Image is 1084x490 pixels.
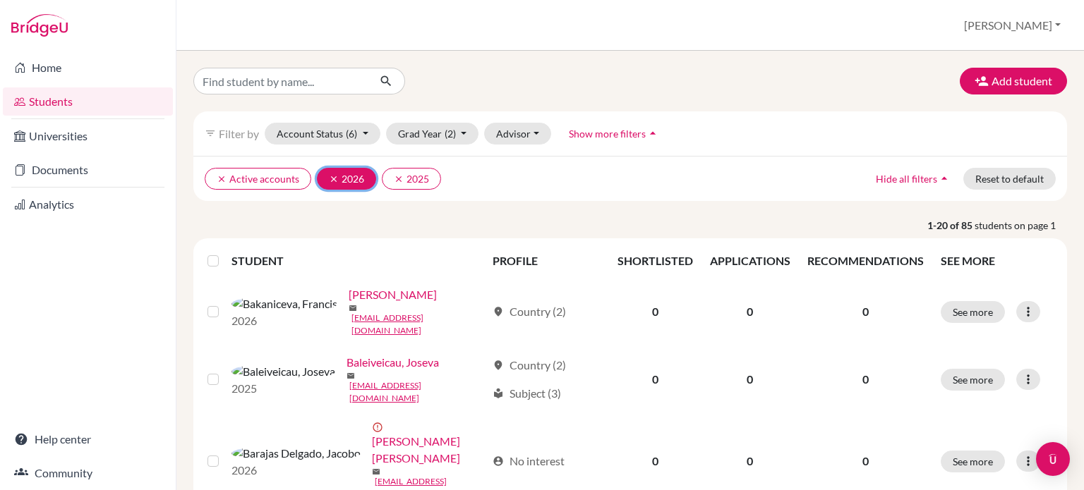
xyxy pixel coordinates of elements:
span: mail [347,372,355,380]
button: Advisor [484,123,551,145]
button: clear2026 [317,168,376,190]
div: No interest [493,453,565,470]
a: [EMAIL_ADDRESS][DOMAIN_NAME] [349,379,486,405]
a: Home [3,54,173,82]
img: Bridge-U [11,14,68,37]
th: SHORTLISTED [609,244,701,278]
strong: 1-20 of 85 [927,218,975,233]
button: Add student [960,68,1067,94]
span: account_circle [493,455,504,467]
div: Country (2) [493,303,566,320]
span: location_on [493,306,504,317]
button: Hide all filtersarrow_drop_up [864,168,963,190]
button: See more [941,451,1005,472]
button: clear2025 [382,168,441,190]
span: (2) [445,128,456,140]
p: 0 [807,303,924,320]
p: 2026 [231,462,361,479]
button: See more [941,301,1005,323]
span: mail [349,304,357,312]
img: Barajas Delgado, Jacobo [231,445,361,462]
i: clear [329,174,339,184]
i: clear [394,174,404,184]
span: mail [372,467,380,476]
span: local_library [493,388,504,399]
td: 0 [701,345,799,413]
th: STUDENT [231,244,484,278]
div: Country (2) [493,357,566,374]
button: [PERSON_NAME] [958,12,1067,39]
i: arrow_drop_up [937,171,951,185]
button: clearActive accounts [205,168,311,190]
th: SEE MORE [932,244,1061,278]
button: See more [941,369,1005,391]
div: Open Intercom Messenger [1036,442,1070,476]
button: Show more filtersarrow_drop_up [557,123,672,145]
p: 2025 [231,380,335,397]
a: Baleiveicau, Joseva [347,354,439,371]
img: Bakaniceva, Francis [231,295,337,312]
p: 0 [807,371,924,388]
a: Students [3,87,173,116]
button: Account Status(6) [265,123,380,145]
a: Universities [3,122,173,150]
span: Show more filters [569,128,646,140]
a: Analytics [3,190,173,219]
a: Help center [3,425,173,453]
td: 0 [609,345,701,413]
th: RECOMMENDATIONS [799,244,932,278]
a: [PERSON_NAME] [PERSON_NAME] [372,433,486,467]
td: 0 [609,278,701,345]
input: Find student by name... [193,68,368,94]
span: error_outline [372,422,386,433]
i: filter_list [205,128,216,139]
p: 2026 [231,312,337,329]
a: Community [3,459,173,487]
span: Hide all filters [876,173,937,185]
a: [PERSON_NAME] [349,286,437,303]
p: 0 [807,453,924,470]
td: 0 [701,278,799,345]
span: (6) [346,128,357,140]
img: Baleiveicau, Joseva [231,363,335,380]
th: APPLICATIONS [701,244,799,278]
span: students on page 1 [975,218,1067,233]
i: arrow_drop_up [646,126,660,140]
th: PROFILE [484,244,609,278]
a: Documents [3,156,173,184]
div: Subject (3) [493,385,561,402]
a: [EMAIL_ADDRESS][DOMAIN_NAME] [351,312,486,337]
button: Reset to default [963,168,1056,190]
span: Filter by [219,127,259,140]
span: location_on [493,360,504,371]
button: Grad Year(2) [386,123,479,145]
i: clear [217,174,227,184]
